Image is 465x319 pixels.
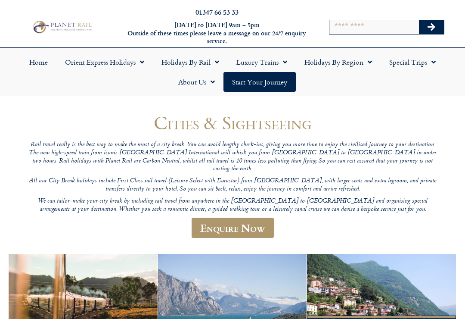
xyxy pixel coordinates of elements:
p: Rail travel really is the best way to make the most of a city break. You can avoid lengthy check-... [26,141,439,173]
a: Home [21,52,56,72]
p: We can tailor-make your city break by including rail travel from anywhere in the [GEOGRAPHIC_DATA... [26,197,439,213]
img: Planet Rail Train Holidays Logo [31,19,93,35]
h6: [DATE] to [DATE] 9am – 5pm Outside of these times please leave a message on our 24/7 enquiry serv... [126,21,308,45]
a: Special Trips [381,52,444,72]
a: Holidays by Region [296,52,381,72]
p: All our City Break holidays include First Class rail travel (Leisure Select with Eurostar) from [... [26,177,439,193]
a: Luxury Trains [228,52,296,72]
a: Start your Journey [223,72,296,92]
nav: Menu [4,52,461,92]
a: Holidays by Rail [153,52,228,72]
h1: Cities & Sightseeing [26,113,439,133]
a: 01347 66 53 33 [195,7,239,17]
a: About Us [170,72,223,92]
a: Orient Express Holidays [56,52,153,72]
a: Enquire Now [192,218,274,238]
button: Search [419,20,444,34]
